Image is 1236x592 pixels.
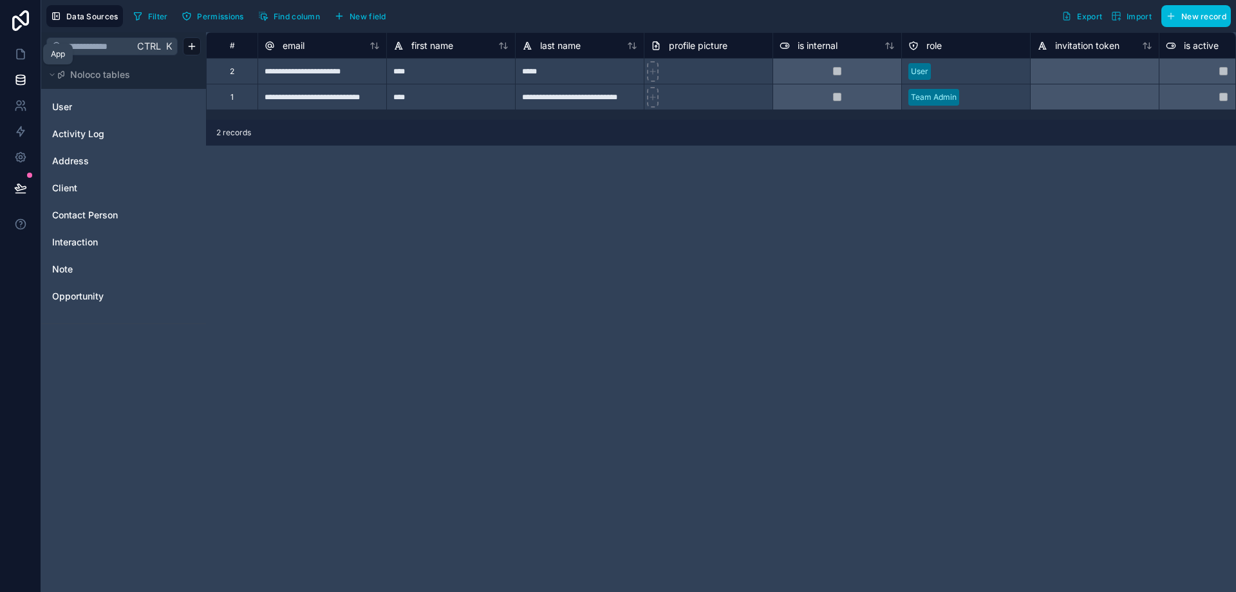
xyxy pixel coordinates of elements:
div: Contact Person [46,205,201,225]
a: User [52,100,156,113]
button: New record [1161,5,1231,27]
span: Opportunity [52,290,104,303]
div: Interaction [46,232,201,253]
button: Noloco tables [46,66,193,84]
button: Filter [128,6,173,26]
span: Note [52,263,73,276]
span: Address [52,155,89,167]
span: 2 records [216,128,251,138]
span: K [164,42,173,51]
button: Data Sources [46,5,123,27]
div: # [216,41,248,50]
span: Noloco tables [70,68,130,81]
span: invitation token [1055,39,1119,52]
span: New field [350,12,386,21]
div: 1 [230,92,234,102]
span: Ctrl [136,38,162,54]
span: Client [52,182,77,195]
a: Client [52,182,156,195]
a: Address [52,155,156,167]
div: Note [46,259,201,280]
span: is active [1184,39,1219,52]
span: Permissions [197,12,243,21]
button: Permissions [177,6,248,26]
div: 2 [230,66,234,77]
span: is internal [798,39,838,52]
a: Activity Log [52,128,156,140]
div: Address [46,151,201,171]
a: Interaction [52,236,156,249]
span: Contact Person [52,209,118,222]
span: Filter [148,12,168,21]
span: Export [1077,12,1102,21]
span: Interaction [52,236,98,249]
div: Client [46,178,201,198]
div: App [51,49,65,59]
a: New record [1156,5,1231,27]
span: User [52,100,72,113]
button: Export [1057,5,1107,27]
a: Opportunity [52,290,156,303]
span: email [283,39,304,52]
div: Opportunity [46,286,201,307]
span: Find column [274,12,320,21]
span: role [926,39,942,52]
a: Note [52,263,156,276]
a: Permissions [177,6,253,26]
a: Contact Person [52,209,156,222]
span: Activity Log [52,128,104,140]
span: profile picture [669,39,727,52]
span: first name [411,39,453,52]
button: Import [1107,5,1156,27]
span: New record [1181,12,1226,21]
div: Activity Log [46,124,201,144]
button: Find column [254,6,324,26]
div: User [911,66,928,77]
div: Team Admin [911,91,957,103]
span: Data Sources [66,12,118,21]
div: User [46,97,201,117]
span: last name [540,39,581,52]
button: New field [330,6,391,26]
span: Import [1127,12,1152,21]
